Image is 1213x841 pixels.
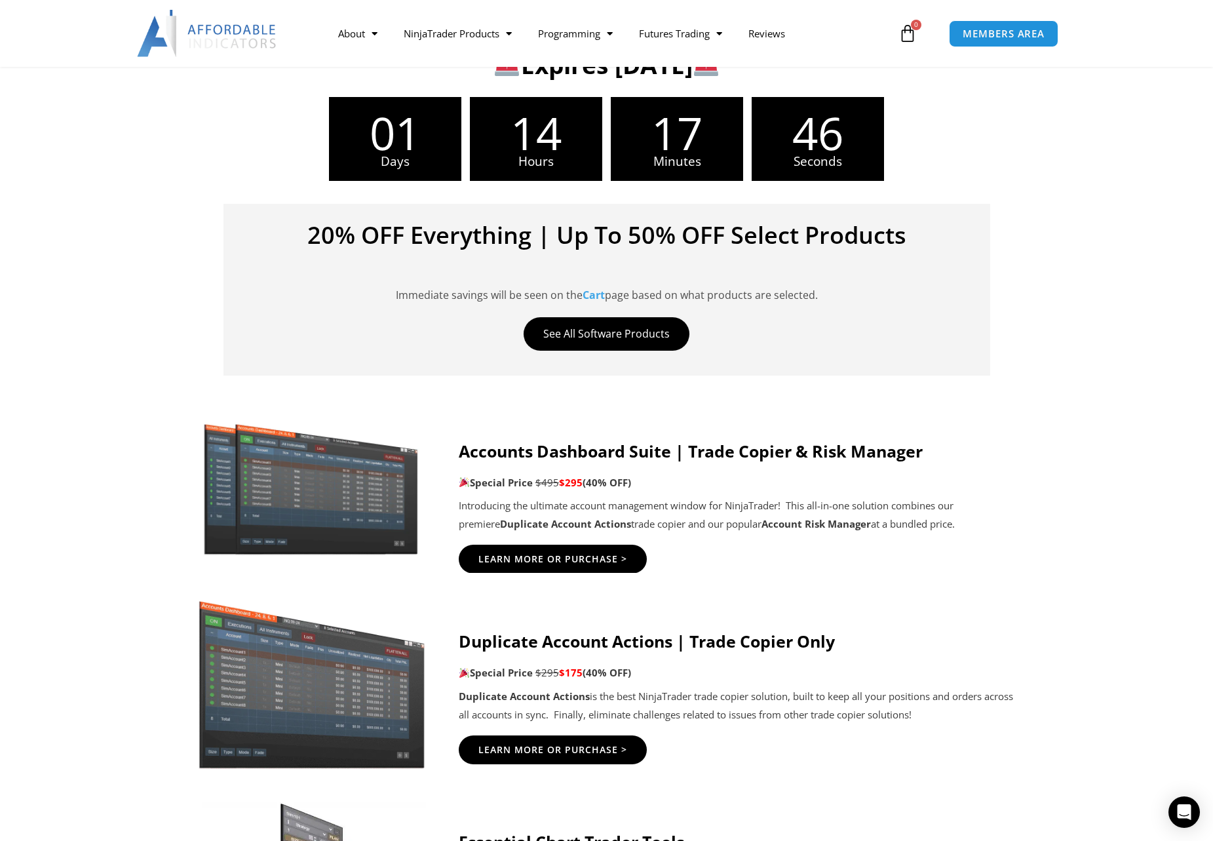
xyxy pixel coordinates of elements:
span: 0 [911,20,921,30]
strong: Special Price [459,666,533,679]
a: NinjaTrader Products [391,18,525,49]
strong: Duplicate Account Actions [459,690,590,703]
a: Programming [525,18,626,49]
span: Seconds [752,155,884,168]
a: Learn More Or Purchase > [459,735,647,764]
a: See All Software Products [524,317,689,351]
span: Days [329,155,461,168]
a: Futures Trading [626,18,735,49]
a: Cart [583,288,605,302]
span: $495 [535,476,559,489]
span: MEMBERS AREA [963,29,1045,39]
img: LogoAI | Affordable Indicators – NinjaTrader [137,10,278,57]
h3: Expires [DATE] [192,49,1021,81]
strong: Duplicate Account Actions [500,517,631,530]
span: 17 [611,110,743,155]
img: Screenshot 2024-08-26 15414455555 | Affordable Indicators – NinjaTrader [197,587,426,769]
span: Learn More Or Purchase > [478,555,627,564]
img: Screenshot 2024-11-20 151221 | Affordable Indicators – NinjaTrader [197,418,426,557]
a: About [325,18,391,49]
span: Hours [470,155,602,168]
strong: Accounts Dashboard Suite | Trade Copier & Risk Manager [459,440,923,462]
strong: Account Risk Manager [761,517,871,530]
span: $295 [535,666,559,679]
h4: Duplicate Account Actions | Trade Copier Only [459,631,1016,651]
b: (40% OFF) [583,476,631,489]
span: Learn More Or Purchase > [478,745,627,754]
span: 46 [752,110,884,155]
p: is the best NinjaTrader trade copier solution, built to keep all your positions and orders across... [459,688,1016,724]
b: (40% OFF) [583,666,631,679]
p: Immediate savings will be seen on the page based on what products are selected. [243,286,971,304]
span: $295 [559,476,583,489]
img: 🎉 [459,477,469,487]
span: Minutes [611,155,743,168]
span: 01 [329,110,461,155]
span: $175 [559,666,583,679]
nav: Menu [325,18,895,49]
strong: Special Price [459,476,533,489]
p: Introducing the ultimate account management window for NinjaTrader! This all-in-one solution comb... [459,497,1016,534]
a: Learn More Or Purchase > [459,545,647,574]
h4: 20% OFF Everything | Up To 50% OFF Select Products [243,224,971,247]
a: MEMBERS AREA [949,20,1058,47]
a: Reviews [735,18,798,49]
div: Open Intercom Messenger [1168,796,1200,828]
img: 🎉 [459,668,469,678]
span: 14 [470,110,602,155]
a: 0 [879,14,936,52]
